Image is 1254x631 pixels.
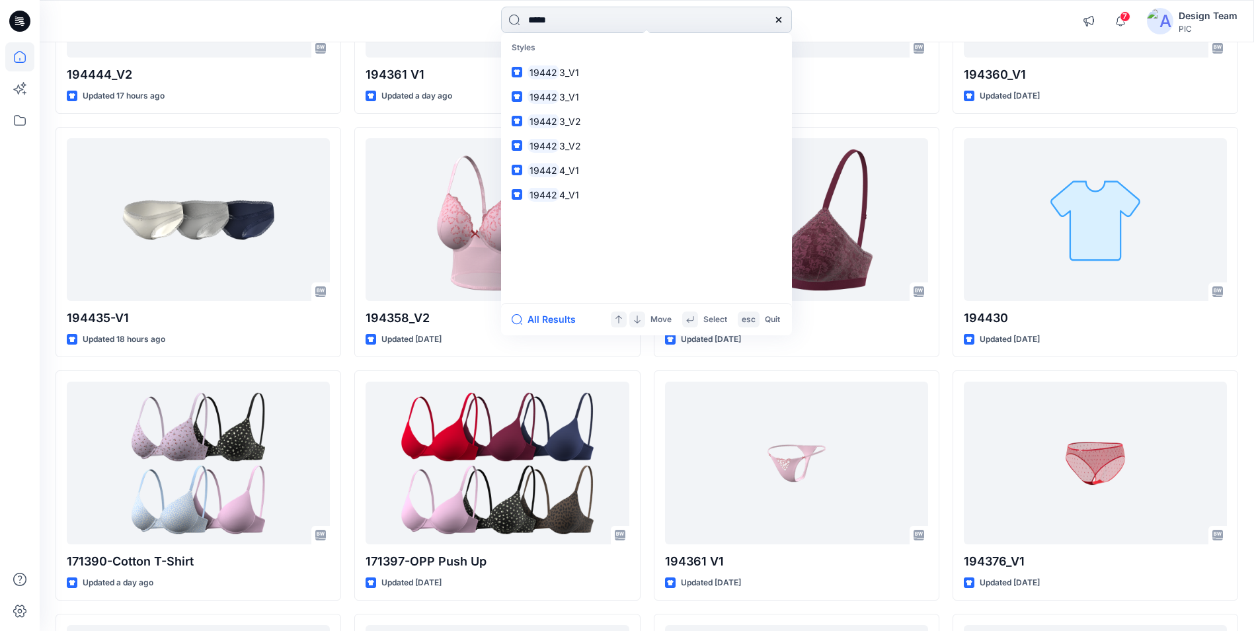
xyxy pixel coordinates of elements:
span: 4_V1 [559,189,579,200]
p: 194361 V1 [366,65,629,84]
a: 194376_V1 [964,382,1227,544]
p: 194430 [964,309,1227,327]
a: 194435-V1 [67,138,330,300]
p: Select [703,313,727,327]
p: Updated [DATE] [681,576,741,590]
mark: 19442 [528,89,559,105]
div: PIC [1179,24,1237,34]
p: 171397-OPP Push Up [366,552,629,571]
a: 194423_V2 [504,134,789,158]
a: 194430 [964,138,1227,300]
a: 100543 [665,138,928,300]
p: Updated [DATE] [381,333,442,347]
p: Updated [DATE] [980,333,1040,347]
mark: 19442 [528,187,559,202]
p: Updated a day ago [381,89,452,103]
p: esc [742,313,756,327]
p: 194358_V2 [366,309,629,327]
p: 194361 V2 [665,65,928,84]
p: Updated [DATE] [980,576,1040,590]
a: 194358_V2 [366,138,629,300]
p: 194444_V2 [67,65,330,84]
a: 171390-Cotton T-Shirt [67,382,330,544]
p: Styles [504,36,789,60]
a: 194361 V1 [665,382,928,544]
a: 194423_V1 [504,85,789,109]
p: 194376_V1 [964,552,1227,571]
p: Updated [DATE] [980,89,1040,103]
p: Move [650,313,672,327]
p: Updated 17 hours ago [83,89,165,103]
span: 3_V2 [559,140,581,151]
mark: 19442 [528,163,559,178]
p: 194361 V1 [665,552,928,571]
span: 3_V2 [559,116,581,127]
p: Updated a day ago [83,576,153,590]
p: 171390-Cotton T-Shirt [67,552,330,571]
p: 194435-V1 [67,309,330,327]
img: avatar [1147,8,1173,34]
mark: 19442 [528,114,559,129]
a: 194423_V1 [504,60,789,85]
p: Updated [DATE] [381,576,442,590]
div: Design Team [1179,8,1237,24]
mark: 19442 [528,65,559,80]
span: 3_V1 [559,91,579,103]
span: 4_V1 [559,165,579,176]
button: All Results [512,312,584,327]
mark: 19442 [528,138,559,153]
a: 194424_V1 [504,158,789,183]
p: Updated [DATE] [681,333,741,347]
p: 100543 [665,309,928,327]
p: 194360_V1 [964,65,1227,84]
p: Quit [765,313,780,327]
span: 3_V1 [559,67,579,78]
p: Updated 18 hours ago [83,333,165,347]
a: 194423_V2 [504,109,789,134]
a: 171397-OPP Push Up [366,382,629,544]
a: 194424_V1 [504,183,789,207]
span: 7 [1120,11,1130,22]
